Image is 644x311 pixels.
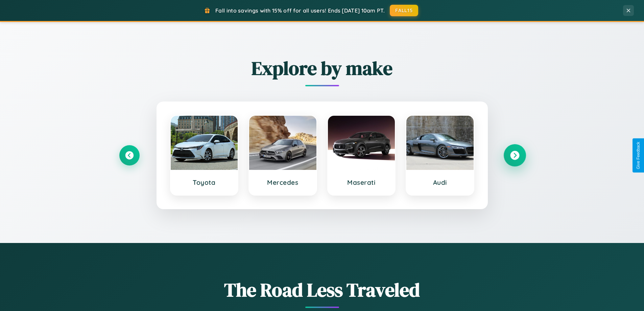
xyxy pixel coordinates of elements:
[335,178,388,186] h3: Maserati
[256,178,310,186] h3: Mercedes
[390,5,418,16] button: FALL15
[177,178,231,186] h3: Toyota
[413,178,467,186] h3: Audi
[636,142,641,169] div: Give Feedback
[119,55,525,81] h2: Explore by make
[215,7,385,14] span: Fall into savings with 15% off for all users! Ends [DATE] 10am PT.
[119,277,525,303] h1: The Road Less Traveled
